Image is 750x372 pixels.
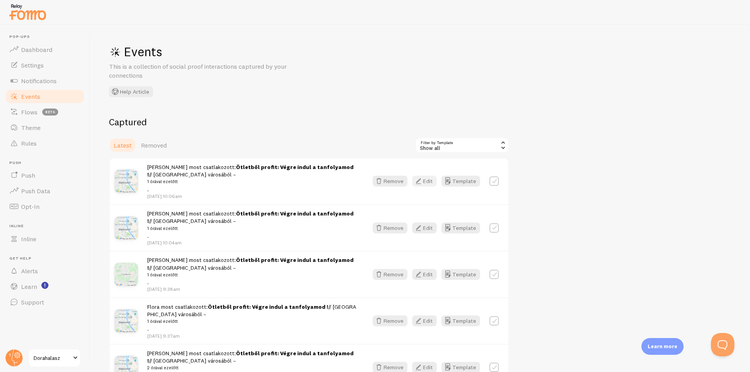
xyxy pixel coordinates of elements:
[5,42,85,57] a: Dashboard
[42,109,58,116] span: beta
[208,303,328,310] a: Ötletből profit: Végre indul a tanfolyamod !
[147,256,359,286] span: [PERSON_NAME] most csatlakozott: // [GEOGRAPHIC_DATA] városából – .
[21,93,40,100] span: Events
[147,164,359,193] span: [PERSON_NAME] most csatlakozott: // [GEOGRAPHIC_DATA] városából – .
[711,333,734,356] iframe: Help Scout Beacon - Open
[412,176,441,187] a: Edit
[373,269,407,280] button: Remove
[5,294,85,310] a: Support
[412,222,437,233] button: Edit
[147,210,354,224] a: Ötletből profit: Végre indul a tanfolyamod !
[5,167,85,183] a: Push
[21,124,41,132] span: Theme
[5,135,85,151] a: Rules
[136,137,171,153] a: Removed
[21,77,57,85] span: Notifications
[114,263,138,286] img: Crowthorne-Berkshire-United_Kingdom.png
[415,137,509,153] div: Show all
[21,46,52,53] span: Dashboard
[147,303,359,333] span: Flora most csatlakozott: // [GEOGRAPHIC_DATA] városából – .
[5,120,85,135] a: Theme
[441,222,480,233] button: Template
[21,203,39,210] span: Opt-In
[648,343,677,350] p: Learn more
[5,57,85,73] a: Settings
[41,282,48,289] svg: <p>Watch New Feature Tutorials!</p>
[9,34,85,39] span: Pop-ups
[373,176,407,187] button: Remove
[109,62,296,80] p: This is a collection of social proof interactions captured by your connections
[441,315,480,326] button: Template
[412,176,437,187] button: Edit
[373,315,407,326] button: Remove
[373,222,407,233] button: Remove
[21,267,38,275] span: Alerts
[147,210,359,239] span: [PERSON_NAME] most csatlakozott: // [GEOGRAPHIC_DATA] városából – .
[34,353,71,363] span: Dorahalasz
[21,108,37,116] span: Flows
[114,309,138,333] img: Budapest-Hungary.png
[5,183,85,199] a: Push Data
[5,279,85,294] a: Learn
[147,239,359,246] p: [DATE] 10:04am
[412,269,441,280] a: Edit
[21,61,44,69] span: Settings
[147,286,359,292] p: [DATE] 9:38am
[147,256,354,271] a: Ötletből profit: Végre indul a tanfolyamod !
[28,349,81,367] a: Dorahalasz
[412,315,437,326] button: Edit
[109,44,343,60] h1: Events
[147,193,359,199] p: [DATE] 10:06am
[641,338,684,355] div: Learn more
[441,176,480,187] button: Template
[147,318,359,325] small: 1 órával ezelőtt
[412,315,441,326] a: Edit
[147,164,354,178] a: Ötletből profit: Végre indul a tanfolyamod !
[147,333,359,339] p: [DATE] 9:37am
[21,171,35,179] span: Push
[5,199,85,214] a: Opt-In
[412,222,441,233] a: Edit
[109,137,136,153] a: Latest
[147,271,359,278] small: 1 órával ezelőtt
[5,73,85,89] a: Notifications
[147,350,354,364] a: Ötletből profit: Végre indul a tanfolyamod !
[114,216,138,240] img: Budapest-Hungary.png
[21,187,50,195] span: Push Data
[21,283,37,290] span: Learn
[147,225,359,232] small: 1 órával ezelőtt
[5,263,85,279] a: Alerts
[441,269,480,280] button: Template
[114,141,132,149] span: Latest
[412,269,437,280] button: Edit
[9,160,85,166] span: Push
[141,141,167,149] span: Removed
[147,364,359,371] small: 2 órával ezelőtt
[8,2,47,22] img: fomo-relay-logo-orange.svg
[109,86,153,97] button: Help Article
[21,235,36,243] span: Inline
[114,169,138,193] img: Budapest-Hungary.png
[5,231,85,247] a: Inline
[21,298,44,306] span: Support
[109,116,509,128] h2: Captured
[147,178,359,185] small: 1 órával ezelőtt
[9,256,85,261] span: Get Help
[5,89,85,104] a: Events
[9,224,85,229] span: Inline
[5,104,85,120] a: Flows beta
[21,139,37,147] span: Rules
